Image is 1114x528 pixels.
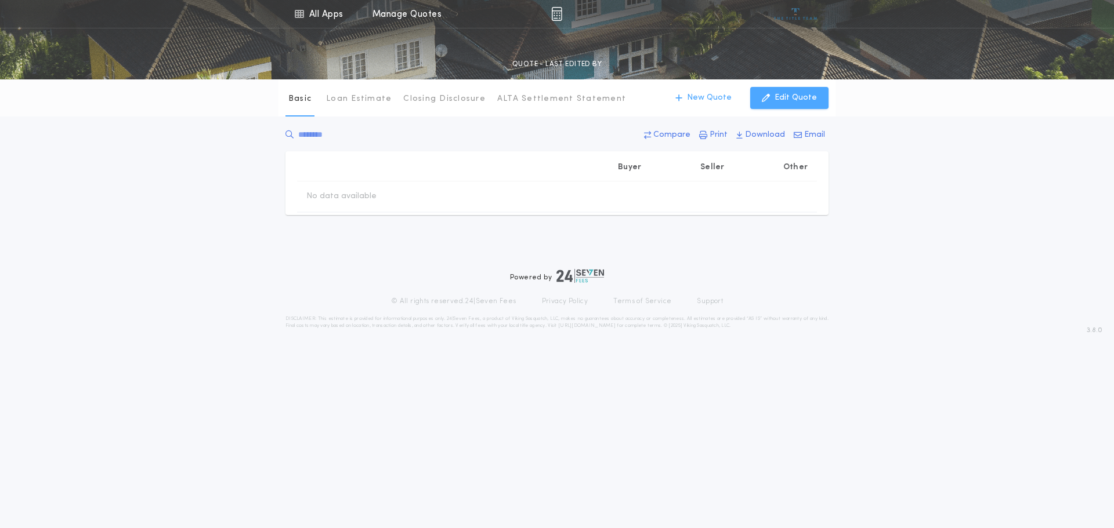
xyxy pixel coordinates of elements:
[804,129,825,141] p: Email
[653,129,690,141] p: Compare
[1087,325,1102,336] span: 3.8.0
[403,93,486,105] p: Closing Disclosure
[641,125,694,145] button: Compare
[664,87,743,109] button: New Quote
[391,297,516,306] p: © All rights reserved. 24|Seven Fees
[613,297,671,306] a: Terms of Service
[750,87,829,109] button: Edit Quote
[700,162,725,173] p: Seller
[775,92,817,104] p: Edit Quote
[326,93,392,105] p: Loan Estimate
[558,323,616,328] a: [URL][DOMAIN_NAME]
[618,162,641,173] p: Buyer
[783,162,808,173] p: Other
[556,269,604,283] img: logo
[696,125,731,145] button: Print
[542,297,588,306] a: Privacy Policy
[551,7,562,21] img: img
[297,181,386,212] td: No data available
[697,297,723,306] a: Support
[288,93,312,105] p: Basic
[745,129,785,141] p: Download
[790,125,829,145] button: Email
[774,8,818,20] img: vs-icon
[710,129,728,141] p: Print
[510,269,604,283] div: Powered by
[512,59,602,70] p: QUOTE - LAST EDITED BY
[497,93,626,105] p: ALTA Settlement Statement
[687,92,732,104] p: New Quote
[733,125,789,145] button: Download
[285,315,829,329] p: DISCLAIMER: This estimate is provided for informational purposes only. 24|Seven Fees, a product o...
